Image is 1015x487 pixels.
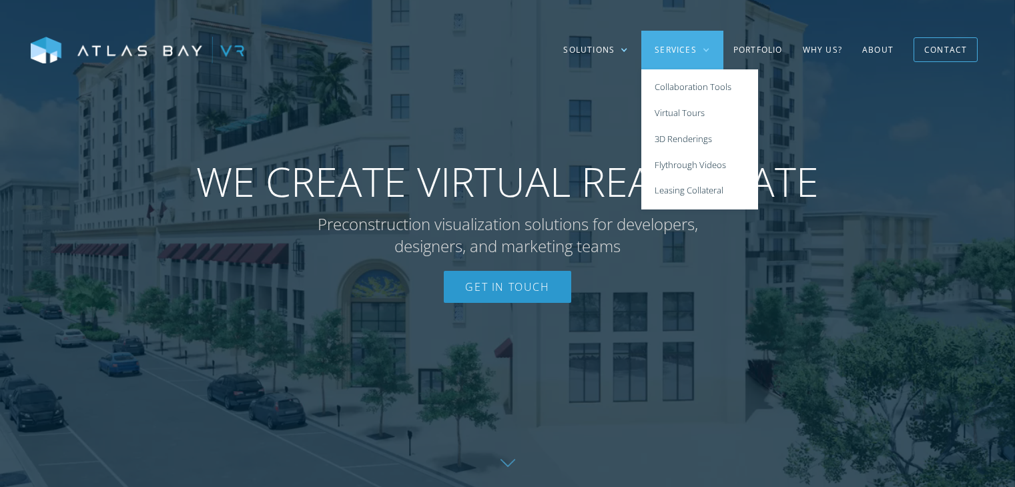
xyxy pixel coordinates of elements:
[550,31,641,69] div: Solutions
[641,178,758,204] a: Leasing Collateral
[641,126,758,152] a: 3D Renderings
[924,39,967,60] div: Contact
[641,31,723,69] div: Services
[723,31,793,69] a: Portfolio
[641,100,758,126] a: Virtual Tours
[196,157,819,206] span: WE CREATE VIRTUAL REAL ESTATE
[31,37,244,65] img: Atlas Bay VR Logo
[563,44,615,56] div: Solutions
[641,152,758,178] a: Flythrough Videos
[914,37,978,62] a: Contact
[852,31,904,69] a: About
[655,44,697,56] div: Services
[444,271,571,303] a: Get In Touch
[291,213,725,258] p: Preconstruction visualization solutions for developers, designers, and marketing teams
[641,69,758,209] nav: Services
[793,31,852,69] a: Why US?
[500,459,515,467] img: Down further on page
[641,75,758,101] a: Collaboration Tools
